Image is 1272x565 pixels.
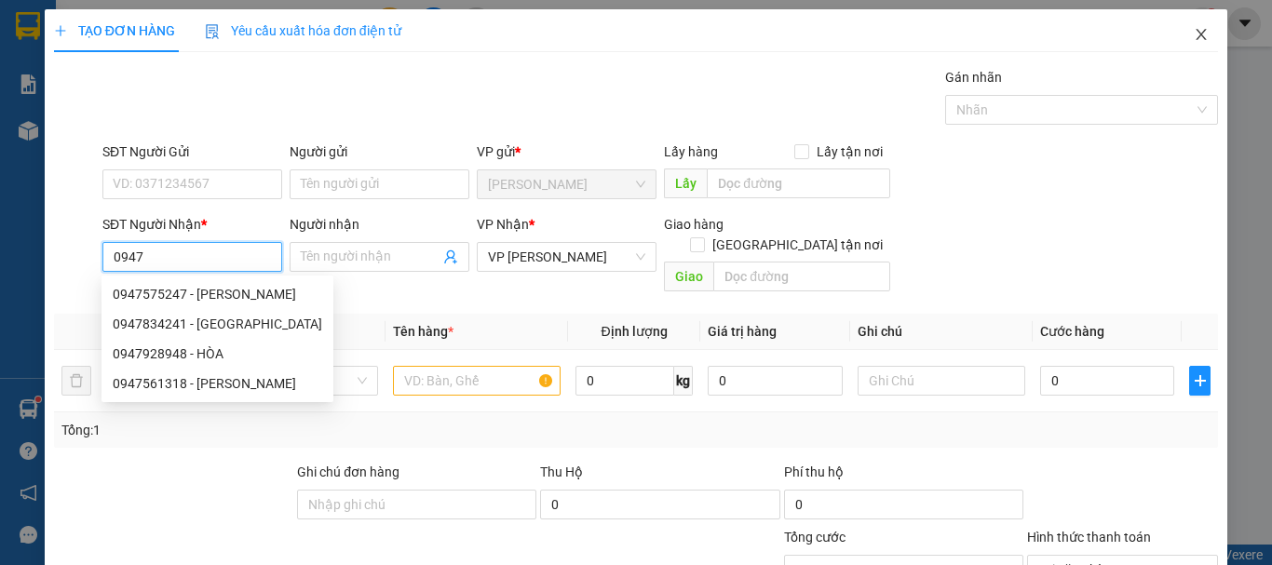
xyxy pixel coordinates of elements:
div: 0947834241 - [GEOGRAPHIC_DATA] [113,314,322,334]
img: icon [205,24,220,39]
label: Hình thức thanh toán [1027,530,1151,545]
span: plus [1190,373,1210,388]
span: Cước hàng [1040,324,1104,339]
span: Định lượng [601,324,667,339]
input: Dọc đường [713,262,890,291]
div: SĐT Người Gửi [102,141,282,162]
div: Tổng: 1 [61,420,493,440]
span: Lấy [664,168,707,198]
span: Yêu cầu xuất hóa đơn điện tử [205,23,401,38]
input: Ghi Chú [858,366,1025,396]
span: Lấy tận nơi [809,141,890,162]
div: 0947928948 - HÒA [101,339,333,369]
button: Close [1175,9,1227,61]
span: TẠO ĐƠN HÀNG [54,23,175,38]
span: VP Nhận [477,217,529,232]
input: Dọc đường [707,168,890,198]
button: plus [1189,366,1211,396]
span: user-add [443,249,458,264]
div: 0947575247 - [PERSON_NAME] [113,284,322,304]
span: plus [54,24,67,37]
span: Giá trị hàng [708,324,777,339]
span: [GEOGRAPHIC_DATA] tận nơi [705,235,890,255]
span: Thu Hộ [540,464,583,479]
div: Người gửi [290,141,469,162]
span: Tổng cước [784,530,846,545]
div: VP gửi [477,141,656,162]
span: Tên hàng [393,324,453,339]
span: kg [674,366,693,396]
span: Giao [664,262,713,291]
div: 0947575247 - VƯƠNG [101,279,333,309]
label: Gán nhãn [945,70,1002,85]
span: Hồ Chí Minh [488,170,645,198]
span: Lấy hàng [664,144,718,159]
div: SĐT Người Nhận [102,214,282,235]
span: Giao hàng [664,217,724,232]
input: 0 [708,366,842,396]
span: close [1194,27,1209,42]
div: Người nhận [290,214,469,235]
input: VD: Bàn, Ghế [393,366,561,396]
div: 0947834241 - ĐẠI VÂN [101,309,333,339]
input: Ghi chú đơn hàng [297,490,536,519]
th: Ghi chú [850,314,1033,350]
span: VP Phan Rang [488,243,645,271]
div: 0947561318 - [PERSON_NAME] [113,373,322,394]
div: Phí thu hộ [784,462,1023,490]
button: delete [61,366,91,396]
div: 0947928948 - HÒA [113,343,322,364]
div: 0947561318 - SAM [101,369,333,398]
label: Ghi chú đơn hàng [297,464,399,479]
